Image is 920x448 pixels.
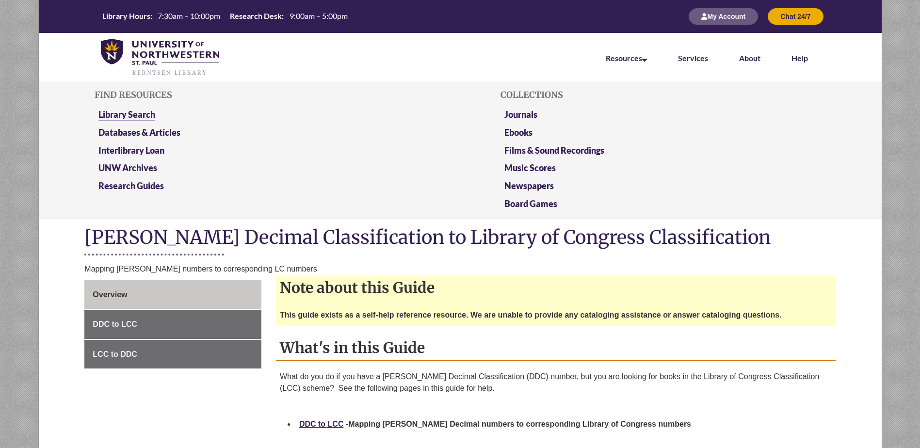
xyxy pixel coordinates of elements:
[768,8,823,25] button: Chat 24/7
[500,90,825,100] h5: Collections
[276,275,836,300] h2: Note about this Guide
[504,198,557,209] a: Board Games
[98,11,154,21] th: Library Hours:
[93,290,127,299] span: Overview
[226,11,285,21] th: Research Desk:
[98,11,352,22] a: Hours Today
[739,53,760,63] a: About
[95,90,420,100] h5: Find Resources
[689,8,758,25] button: My Account
[299,420,344,428] a: DDC to LCC
[606,53,647,63] a: Resources
[678,53,708,63] a: Services
[98,109,155,121] a: Library Search
[84,280,261,369] div: Guide Page Menu
[504,145,604,156] a: Films & Sound Recordings
[791,53,808,63] a: Help
[84,340,261,369] a: LCC to DDC
[276,336,836,361] h2: What's in this Guide
[768,12,823,20] a: Chat 24/7
[290,11,348,20] span: 9:00am – 5:00pm
[84,280,261,309] a: Overview
[98,162,157,173] a: UNW Archives
[504,162,556,173] a: Music Scores
[101,39,220,77] img: UNWSP Library Logo
[504,180,554,191] a: Newspapers
[158,11,220,20] span: 7:30am – 10:00pm
[280,371,832,394] p: What do you do if you have a [PERSON_NAME] Decimal Classification (DDC) number, but you are looki...
[98,180,164,191] a: Research Guides
[84,310,261,339] a: DDC to LCC
[504,109,537,120] a: Journals
[84,225,835,251] h1: [PERSON_NAME] Decimal Classification to Library of Congress Classification
[93,320,137,328] span: DDC to LCC
[348,420,691,428] strong: Mapping [PERSON_NAME] Decimal numbers to corresponding Library of Congress numbers
[98,127,180,138] a: Databases & Articles
[98,145,164,156] a: Interlibrary Loan
[93,350,137,358] span: LCC to DDC
[504,127,533,138] a: Ebooks
[84,265,317,273] span: Mapping [PERSON_NAME] numbers to corresponding LC numbers
[689,12,758,20] a: My Account
[98,11,352,21] table: Hours Today
[280,311,782,319] strong: This guide exists as a self-help reference resource. We are unable to provide any cataloging assi...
